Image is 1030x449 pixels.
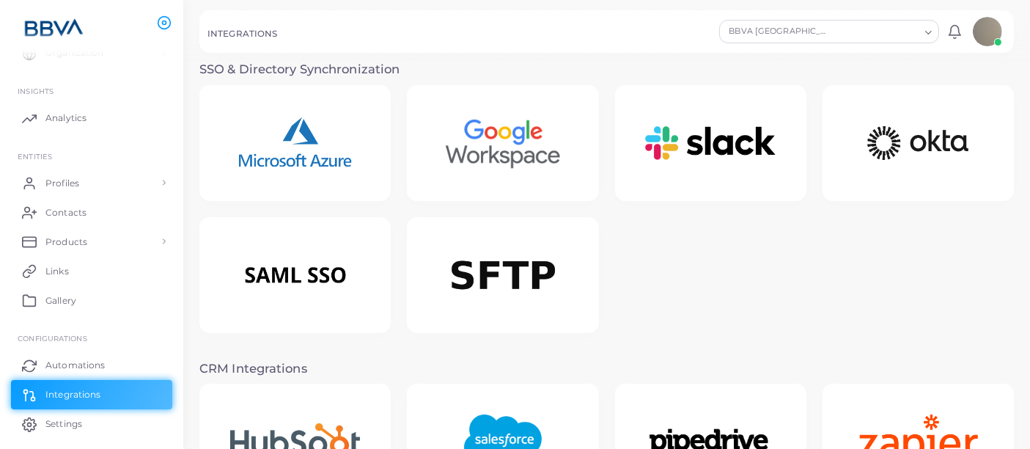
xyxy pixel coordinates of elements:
span: BBVA [GEOGRAPHIC_DATA] [727,24,834,39]
a: Profiles [11,168,172,197]
span: Integrations [45,388,100,401]
img: Slack [627,108,794,178]
a: avatar [968,17,1006,46]
h3: SSO & Directory Synchronization [199,62,1014,77]
span: Organization [45,46,103,59]
span: Profiles [45,177,79,190]
div: Search for option [719,20,939,43]
h5: INTEGRATIONS [207,29,277,39]
img: Google Workspace [424,98,581,189]
img: SAML [212,240,379,310]
a: Contacts [11,197,172,227]
a: Organization [11,38,172,67]
img: Okta [834,108,1001,178]
h3: CRM Integrations [199,362,1014,376]
span: Automations [45,359,105,372]
span: Gallery [45,294,76,307]
a: Products [11,227,172,256]
img: SFTP [424,230,581,321]
img: Microsoft Azure [219,98,372,189]
span: Analytics [45,112,87,125]
input: Search for option [835,23,919,40]
span: Settings [45,417,82,431]
a: Settings [11,409,172,439]
span: Configurations [18,334,87,343]
img: avatar [973,17,1002,46]
a: Automations [11,351,172,380]
span: ENTITIES [18,152,52,161]
span: Contacts [45,206,87,219]
a: Gallery [11,285,172,315]
img: logo [13,14,95,41]
span: Products [45,236,87,249]
a: Analytics [11,103,172,133]
span: Links [45,265,69,278]
span: INSIGHTS [18,87,54,95]
a: Links [11,256,172,285]
a: Integrations [11,380,172,409]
